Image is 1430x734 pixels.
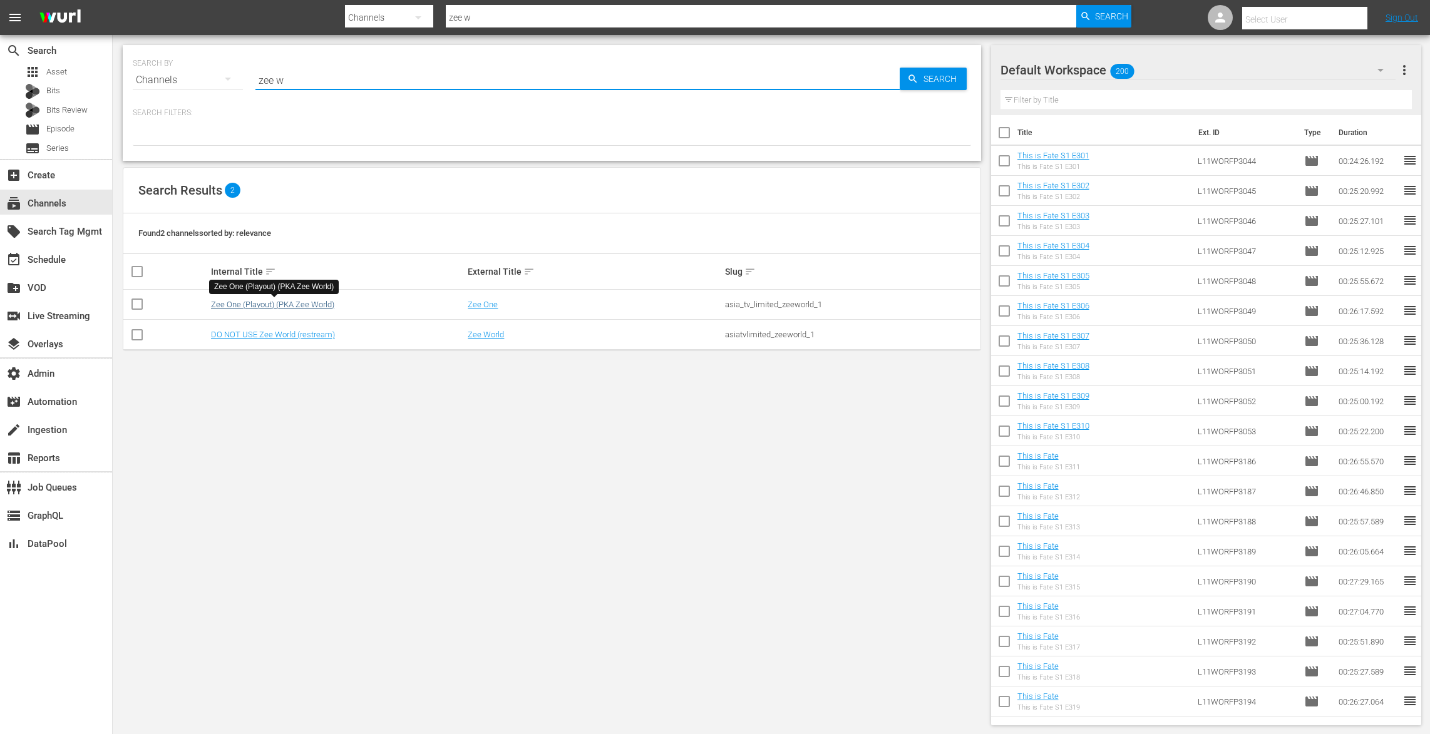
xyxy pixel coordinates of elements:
span: Reports [6,451,21,466]
span: sort [744,266,756,277]
span: more_vert [1397,63,1412,78]
div: asia_tv_limited_zeeworld_1 [725,300,979,309]
span: Episode [1304,334,1319,349]
td: 00:25:27.101 [1334,206,1402,236]
a: This is Fate S1 E306 [1017,301,1089,310]
div: This is Fate S1 E307 [1017,343,1089,351]
td: 00:27:04.770 [1334,596,1402,626]
div: This is Fate S1 E303 [1017,223,1089,231]
span: reorder [1402,273,1417,288]
a: This is Fate [1017,511,1059,521]
a: This is Fate S1 E304 [1017,241,1089,250]
a: This is Fate S1 E305 [1017,271,1089,280]
span: reorder [1402,693,1417,708]
div: This is Fate S1 E315 [1017,583,1080,591]
span: reorder [1402,543,1417,558]
th: Title [1017,115,1191,150]
td: L11WORFP3190 [1193,566,1299,596]
div: Internal Title [211,264,465,279]
span: 2 [225,183,240,198]
a: This is Fate [1017,571,1059,581]
div: This is Fate S1 E302 [1017,193,1089,201]
div: This is Fate S1 E305 [1017,283,1089,291]
span: Asset [46,66,67,78]
span: Episode [1304,484,1319,499]
span: Series [46,142,69,155]
td: 00:25:27.589 [1334,656,1402,686]
span: reorder [1402,243,1417,258]
td: 00:26:27.064 [1334,686,1402,716]
div: This is Fate S1 E319 [1017,703,1080,711]
button: Search [1076,5,1131,28]
td: 00:25:22.200 [1334,416,1402,446]
a: This is Fate S1 E301 [1017,151,1089,160]
td: L11WORFP3189 [1193,536,1299,566]
td: L11WORFP3048 [1193,266,1299,296]
span: Overlays [6,337,21,352]
td: L11WORFP3053 [1193,416,1299,446]
div: This is Fate S1 E310 [1017,433,1089,441]
div: Slug [725,264,979,279]
span: GraphQL [6,508,21,523]
p: Search Filters: [133,108,971,118]
td: L11WORFP3186 [1193,446,1299,476]
span: Episode [25,122,40,137]
a: This is Fate S1 E307 [1017,331,1089,340]
span: Search [918,68,967,90]
a: This is Fate [1017,691,1059,701]
td: 00:25:57.589 [1334,506,1402,536]
span: reorder [1402,183,1417,198]
span: Episode [1304,664,1319,679]
span: menu [8,10,23,25]
td: L11WORFP3051 [1193,356,1299,386]
span: Episode [1304,604,1319,619]
a: Sign Out [1386,13,1418,23]
span: Job Queues [6,480,21,495]
td: 00:25:12.925 [1334,236,1402,266]
span: Channels [6,196,21,211]
span: Schedule [6,252,21,267]
span: Ingestion [6,422,21,437]
a: This is Fate [1017,631,1059,641]
button: more_vert [1397,55,1412,85]
td: L11WORFP3188 [1193,506,1299,536]
td: L11WORFP3044 [1193,146,1299,176]
span: Episode [1304,424,1319,439]
span: reorder [1402,213,1417,228]
td: L11WORFP3052 [1193,386,1299,416]
span: Episode [1304,183,1319,198]
td: L11WORFP3187 [1193,476,1299,506]
td: 00:26:05.664 [1334,536,1402,566]
span: Admin [6,366,21,381]
span: Search [1095,5,1128,28]
div: This is Fate S1 E318 [1017,673,1080,681]
div: This is Fate S1 E313 [1017,523,1080,531]
td: L11WORFP3192 [1193,626,1299,656]
div: External Title [468,264,721,279]
td: L11WORFP3047 [1193,236,1299,266]
div: This is Fate S1 E311 [1017,463,1080,471]
span: Found 2 channels sorted by: relevance [138,228,271,238]
td: L11WORFP3050 [1193,326,1299,356]
span: Series [25,141,40,156]
span: Episode [1304,454,1319,469]
span: Episode [1304,394,1319,409]
span: Automation [6,394,21,409]
span: reorder [1402,363,1417,378]
span: Bits [46,84,60,97]
td: 00:26:17.592 [1334,296,1402,326]
span: reorder [1402,423,1417,438]
td: L11WORFP3191 [1193,596,1299,626]
div: Bits [25,84,40,99]
span: reorder [1402,333,1417,348]
span: Episode [1304,364,1319,379]
a: This is Fate S1 E302 [1017,181,1089,190]
span: Episode [1304,574,1319,589]
span: Episode [1304,514,1319,529]
span: reorder [1402,663,1417,678]
span: Episode [1304,153,1319,168]
span: reorder [1402,303,1417,318]
span: Search Tag Mgmt [6,224,21,239]
span: Bits Review [46,104,88,116]
div: This is Fate S1 E314 [1017,553,1080,561]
